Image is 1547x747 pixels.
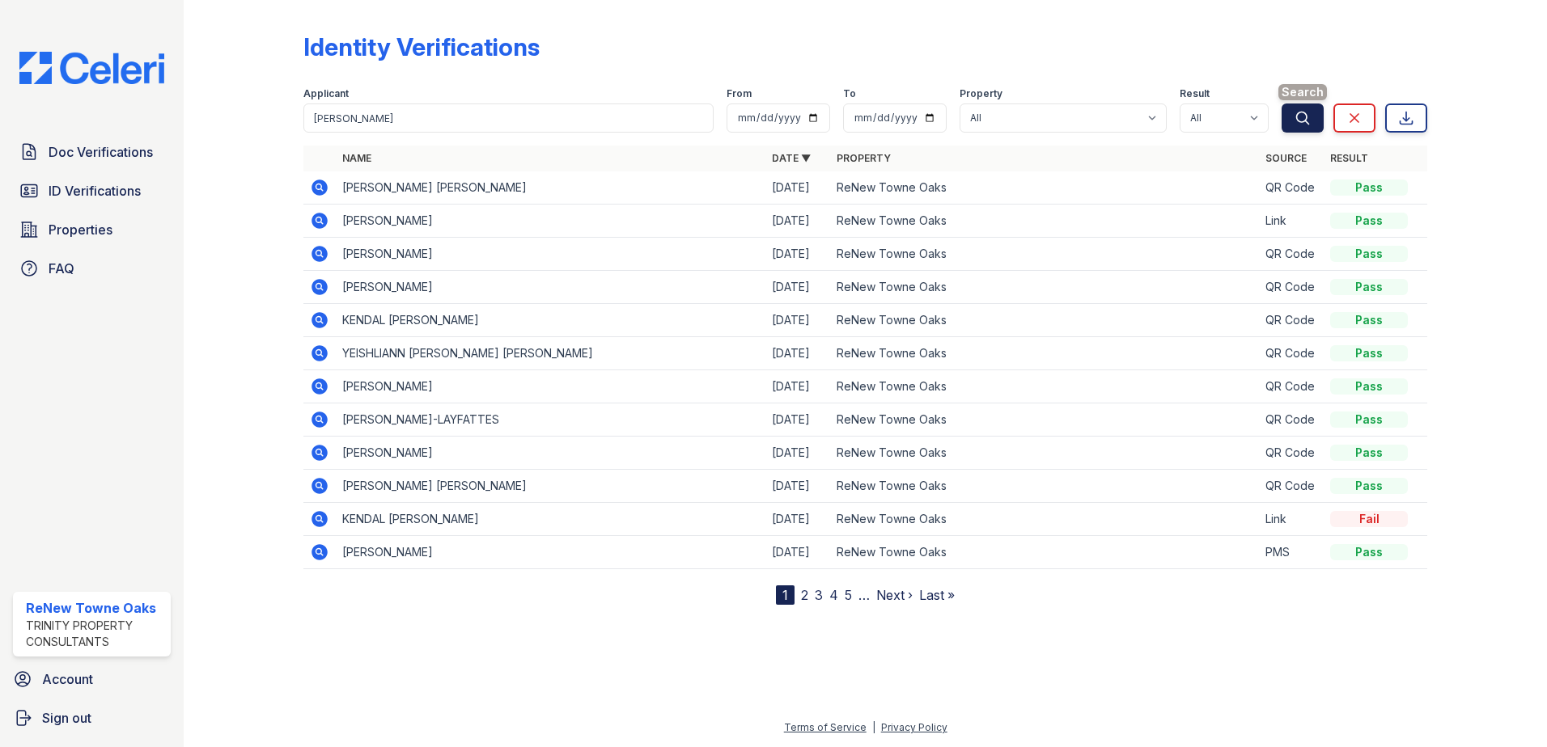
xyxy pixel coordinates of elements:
[1180,87,1210,100] label: Result
[858,585,870,605] span: …
[1259,370,1324,403] td: QR Code
[776,585,795,605] div: 1
[765,337,830,370] td: [DATE]
[765,304,830,337] td: [DATE]
[765,437,830,470] td: [DATE]
[1330,345,1408,361] div: Pass
[336,503,765,536] td: KENDAL [PERSON_NAME]
[342,152,371,164] a: Name
[1330,544,1408,560] div: Pass
[765,370,830,403] td: [DATE]
[1330,279,1408,295] div: Pass
[26,598,164,618] div: ReNew Towne Oaks
[1259,503,1324,536] td: Link
[6,702,177,734] a: Sign out
[13,213,171,246] a: Properties
[830,536,1260,569] td: ReNew Towne Oaks
[336,536,765,569] td: [PERSON_NAME]
[49,181,141,200] span: ID Verifications
[801,587,808,603] a: 2
[830,271,1260,304] td: ReNew Towne Oaks
[336,238,765,271] td: [PERSON_NAME]
[49,142,153,162] span: Doc Verifications
[336,370,765,403] td: [PERSON_NAME]
[919,587,955,603] a: Last »
[1330,312,1408,328] div: Pass
[830,503,1260,536] td: ReNew Towne Oaks
[872,721,875,733] div: |
[837,152,891,164] a: Property
[13,136,171,168] a: Doc Verifications
[1330,511,1408,527] div: Fail
[765,238,830,271] td: [DATE]
[960,87,1002,100] label: Property
[765,171,830,205] td: [DATE]
[1259,437,1324,470] td: QR Code
[784,721,867,733] a: Terms of Service
[1259,238,1324,271] td: QR Code
[765,271,830,304] td: [DATE]
[13,252,171,285] a: FAQ
[1330,445,1408,461] div: Pass
[830,238,1260,271] td: ReNew Towne Oaks
[49,259,74,278] span: FAQ
[1330,179,1408,196] div: Pass
[815,587,823,603] a: 3
[1259,271,1324,304] td: QR Code
[336,205,765,238] td: [PERSON_NAME]
[765,470,830,503] td: [DATE]
[1259,171,1324,205] td: QR Code
[830,205,1260,238] td: ReNew Towne Oaks
[830,337,1260,370] td: ReNew Towne Oaks
[26,618,164,650] div: Trinity Property Consultants
[336,171,765,205] td: [PERSON_NAME] [PERSON_NAME]
[1330,411,1408,428] div: Pass
[830,403,1260,437] td: ReNew Towne Oaks
[42,708,91,728] span: Sign out
[772,152,811,164] a: Date ▼
[830,370,1260,403] td: ReNew Towne Oaks
[1259,403,1324,437] td: QR Code
[765,205,830,238] td: [DATE]
[49,220,112,239] span: Properties
[1259,304,1324,337] td: QR Code
[765,403,830,437] td: [DATE]
[1259,205,1324,238] td: Link
[830,437,1260,470] td: ReNew Towne Oaks
[1282,103,1324,133] button: Search
[1259,337,1324,370] td: QR Code
[6,663,177,695] a: Account
[6,52,177,84] img: CE_Logo_Blue-a8612792a0a2168367f1c8372b55b34899dd931a85d93a1a3d3e32e68fde9ad4.png
[336,470,765,503] td: [PERSON_NAME] [PERSON_NAME]
[727,87,752,100] label: From
[42,669,93,689] span: Account
[336,437,765,470] td: [PERSON_NAME]
[1278,84,1327,100] span: Search
[830,171,1260,205] td: ReNew Towne Oaks
[1330,246,1408,262] div: Pass
[1330,213,1408,229] div: Pass
[843,87,856,100] label: To
[303,103,714,133] input: Search by name or phone number
[1330,152,1368,164] a: Result
[881,721,947,733] a: Privacy Policy
[303,87,349,100] label: Applicant
[765,503,830,536] td: [DATE]
[336,271,765,304] td: [PERSON_NAME]
[845,587,852,603] a: 5
[830,470,1260,503] td: ReNew Towne Oaks
[336,337,765,370] td: YEISHLIANN [PERSON_NAME] [PERSON_NAME]
[336,403,765,437] td: [PERSON_NAME]-LAYFATTES
[303,32,540,61] div: Identity Verifications
[1259,536,1324,569] td: PMS
[765,536,830,569] td: [DATE]
[1330,478,1408,494] div: Pass
[1265,152,1307,164] a: Source
[1330,378,1408,395] div: Pass
[13,175,171,207] a: ID Verifications
[1259,470,1324,503] td: QR Code
[876,587,913,603] a: Next ›
[830,304,1260,337] td: ReNew Towne Oaks
[336,304,765,337] td: KENDAL [PERSON_NAME]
